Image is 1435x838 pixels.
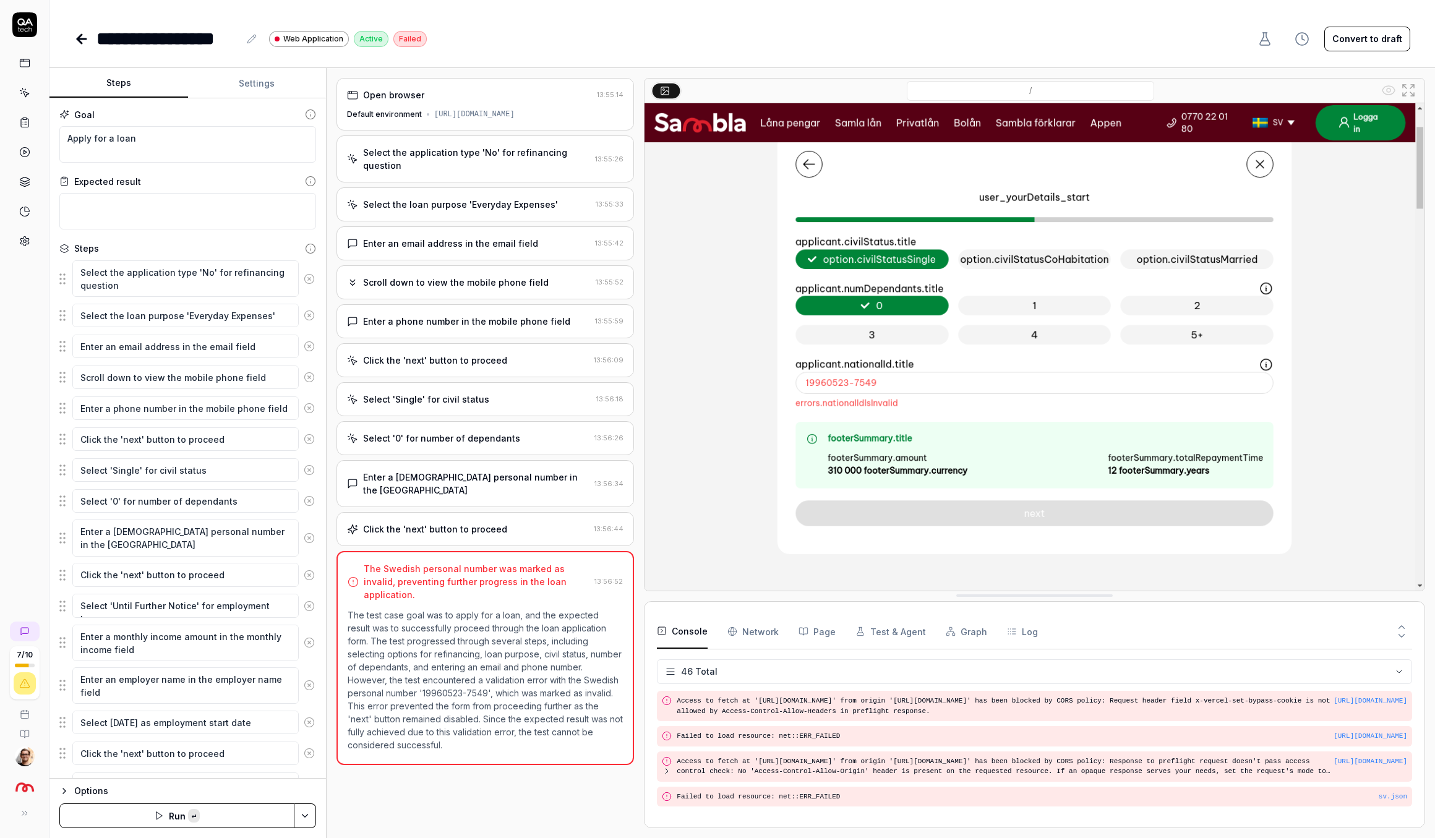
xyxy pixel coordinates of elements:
div: Suggestions [59,302,316,328]
button: Remove step [299,489,320,513]
button: View version history [1287,27,1317,51]
p: The test case goal was to apply for a loan, and the expected result was to successfully proceed t... [348,609,623,751]
button: Remove step [299,630,320,655]
button: [URL][DOMAIN_NAME] [1334,696,1407,706]
img: Sambla Logo [14,776,36,798]
div: Open browser [363,88,424,101]
time: 13:56:09 [594,356,623,364]
button: Settings [188,69,327,98]
time: 13:55:59 [595,317,623,325]
button: Remove step [299,772,320,797]
button: Remove step [299,267,320,291]
div: Click the 'next' button to proceed [363,354,507,367]
div: Scroll down to view the mobile phone field [363,276,549,289]
button: Remove step [299,673,320,698]
div: Suggestions [59,364,316,390]
div: Enter a [DEMOGRAPHIC_DATA] personal number in the [GEOGRAPHIC_DATA] [363,471,589,497]
button: Sambla Logo [5,766,44,801]
span: Web Application [283,33,343,45]
pre: Access to fetch at '[URL][DOMAIN_NAME]' from origin '[URL][DOMAIN_NAME]' has been blocked by CORS... [677,756,1334,777]
div: The Swedish personal number was marked as invalid, preventing further progress in the loan applic... [364,562,589,601]
button: Remove step [299,458,320,482]
div: Expected result [74,175,141,188]
div: Suggestions [59,457,316,483]
time: 13:56:26 [594,434,623,442]
time: 13:56:18 [596,395,623,403]
div: Enter a phone number in the mobile phone field [363,315,570,328]
button: Remove step [299,594,320,618]
button: Remove step [299,563,320,588]
div: Select 'Single' for civil status [363,393,489,406]
button: Options [59,784,316,798]
pre: Failed to load resource: net::ERR_FAILED [677,731,1407,742]
div: Suggestions [59,519,316,557]
button: Remove step [299,396,320,421]
span: 7 / 10 [17,651,33,659]
div: Suggestions [59,624,316,662]
a: New conversation [10,622,40,641]
button: Open in full screen [1399,80,1418,100]
a: Web Application [269,30,349,47]
time: 13:55:33 [596,200,623,208]
div: [URL][DOMAIN_NAME] [434,109,515,120]
div: Suggestions [59,771,316,797]
div: Options [74,784,316,798]
div: Suggestions [59,740,316,766]
a: Documentation [5,719,44,739]
time: 13:56:44 [594,524,623,533]
button: Steps [49,69,188,98]
button: Test & Agent [855,614,926,649]
button: Log [1007,614,1038,649]
div: Default environment [347,109,422,120]
div: Steps [74,242,99,255]
div: Suggestions [59,709,316,735]
button: Graph [946,614,987,649]
div: Suggestions [59,260,316,297]
button: sv.json [1379,792,1407,802]
div: Suggestions [59,593,316,619]
kbd: ↵ [188,809,200,823]
time: 13:55:42 [595,239,623,247]
button: [URL][DOMAIN_NAME] [1334,731,1407,742]
div: Goal [74,108,95,121]
div: Select the loan purpose 'Everyday Expenses' [363,198,558,211]
time: 13:55:52 [596,278,623,286]
div: Suggestions [59,488,316,514]
time: 13:56:34 [594,479,623,488]
button: Remove step [299,365,320,390]
a: Book a call with us [5,699,44,719]
div: Select the application type 'No' for refinancing question [363,146,590,172]
div: Suggestions [59,426,316,452]
button: Remove step [299,741,320,766]
div: Active [354,31,388,47]
button: Remove step [299,334,320,359]
button: Convert to draft [1324,27,1410,51]
button: Remove step [299,303,320,328]
div: Click the 'next' button to proceed [363,523,507,536]
button: Remove step [299,526,320,550]
div: Suggestions [59,667,316,704]
button: [URL][DOMAIN_NAME] [1334,756,1407,767]
div: Failed [393,31,427,47]
pre: Access to fetch at '[URL][DOMAIN_NAME]' from origin '[URL][DOMAIN_NAME]' has been blocked by CORS... [677,696,1334,716]
div: Enter an email address in the email field [363,237,538,250]
div: Suggestions [59,395,316,421]
time: 13:55:26 [595,155,623,163]
div: Suggestions [59,562,316,588]
time: 13:55:14 [597,90,623,99]
button: Console [657,614,708,649]
button: Show all interative elements [1379,80,1399,100]
button: Page [799,614,836,649]
div: Suggestions [59,333,316,359]
time: 13:56:52 [594,577,623,586]
button: Remove step [299,710,320,735]
pre: Failed to load resource: net::ERR_FAILED [677,792,1407,802]
button: Network [727,614,779,649]
img: Screenshot [645,103,1424,591]
div: Select '0' for number of dependants [363,432,520,445]
img: 704fe57e-bae9-4a0d-8bcb-c4203d9f0bb2.jpeg [15,746,35,766]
